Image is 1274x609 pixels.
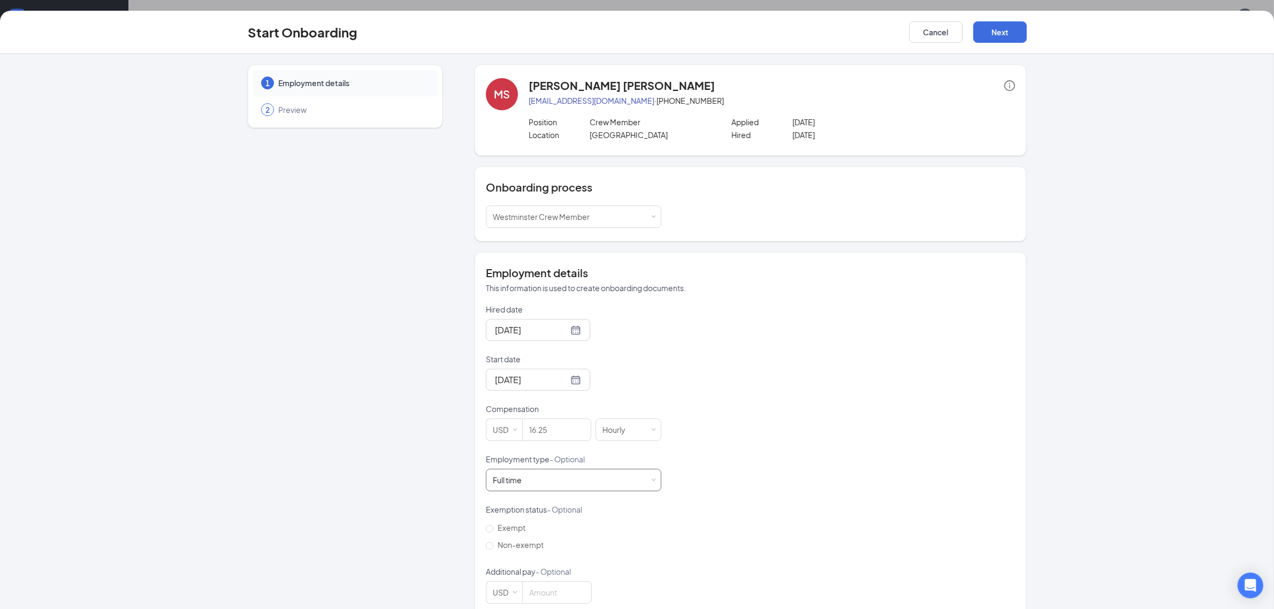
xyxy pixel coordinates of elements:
p: Exemption status [486,504,661,515]
p: Applied [731,117,792,127]
p: [GEOGRAPHIC_DATA] [590,130,711,140]
input: Oct 15, 2025 [495,323,568,337]
span: - Optional [536,567,571,576]
input: Amount [523,582,591,603]
span: 2 [265,104,270,115]
h4: [PERSON_NAME] [PERSON_NAME] [529,78,715,93]
p: Hired [731,130,792,140]
p: Additional pay [486,566,661,577]
div: Open Intercom Messenger [1238,573,1263,598]
p: [DATE] [792,130,914,140]
h4: Onboarding process [486,180,1015,195]
div: USD [493,419,516,440]
h4: Employment details [486,265,1015,280]
h3: Start Onboarding [248,23,357,41]
div: Hourly [602,419,633,440]
div: [object Object] [493,475,529,485]
p: Employment type [486,454,661,465]
span: - Optional [550,454,585,464]
span: Employment details [278,78,427,88]
span: Exempt [493,523,530,532]
p: · [PHONE_NUMBER] [529,95,1015,106]
span: Preview [278,104,427,115]
p: Hired date [486,304,661,315]
span: Non-exempt [493,540,548,550]
a: [EMAIL_ADDRESS][DOMAIN_NAME] [529,96,654,105]
button: Cancel [909,21,963,43]
p: [DATE] [792,117,914,127]
span: 1 [265,78,270,88]
p: Start date [486,354,661,364]
p: Location [529,130,590,140]
div: MS [494,87,510,102]
span: info-circle [1004,80,1015,91]
button: Next [973,21,1027,43]
span: - Optional [547,505,582,514]
input: Amount [523,419,591,440]
p: Crew Member [590,117,711,127]
input: Oct 20, 2025 [495,373,568,386]
div: Full time [493,475,522,485]
p: Position [529,117,590,127]
div: [object Object] [493,206,597,227]
span: Westminster Crew Member [493,212,590,222]
div: USD [493,582,516,603]
p: Compensation [486,404,661,414]
p: This information is used to create onboarding documents. [486,283,1015,293]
